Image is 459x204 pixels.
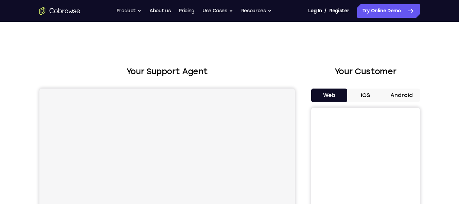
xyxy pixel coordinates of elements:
[179,4,194,18] a: Pricing
[241,4,272,18] button: Resources
[329,4,349,18] a: Register
[149,4,171,18] a: About us
[202,4,233,18] button: Use Cases
[39,65,295,78] h2: Your Support Agent
[357,4,420,18] a: Try Online Demo
[308,4,322,18] a: Log In
[311,89,348,102] button: Web
[384,89,420,102] button: Android
[39,7,80,15] a: Go to the home page
[324,7,326,15] span: /
[311,65,420,78] h2: Your Customer
[347,89,384,102] button: iOS
[117,4,142,18] button: Product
